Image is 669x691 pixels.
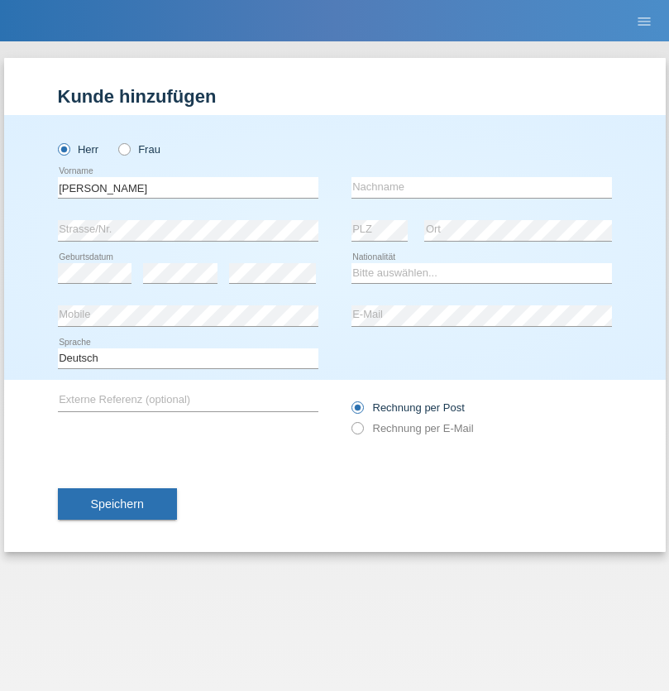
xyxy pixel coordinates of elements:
[91,497,144,511] span: Speichern
[58,143,99,156] label: Herr
[628,16,661,26] a: menu
[118,143,160,156] label: Frau
[636,13,652,30] i: menu
[58,86,612,107] h1: Kunde hinzufügen
[351,401,465,414] label: Rechnung per Post
[351,422,362,443] input: Rechnung per E-Mail
[118,143,129,154] input: Frau
[351,401,362,422] input: Rechnung per Post
[58,143,69,154] input: Herr
[351,422,474,434] label: Rechnung per E-Mail
[58,488,177,520] button: Speichern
